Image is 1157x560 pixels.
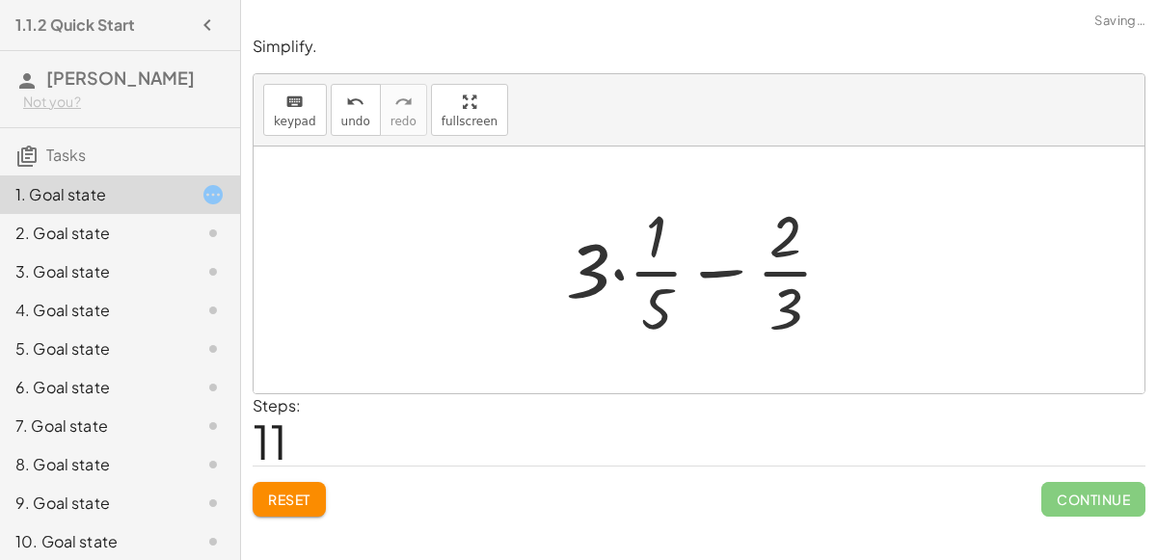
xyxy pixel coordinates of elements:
[341,115,370,128] span: undo
[15,13,135,37] h4: 1.1.2 Quick Start
[253,482,326,517] button: Reset
[15,222,171,245] div: 2. Goal state
[431,84,508,136] button: fullscreen
[390,115,417,128] span: redo
[15,260,171,283] div: 3. Goal state
[202,299,225,322] i: Task not started.
[380,84,427,136] button: redoredo
[346,91,364,114] i: undo
[15,492,171,515] div: 9. Goal state
[15,453,171,476] div: 8. Goal state
[202,376,225,399] i: Task not started.
[263,84,327,136] button: keyboardkeypad
[23,93,225,112] div: Not you?
[268,491,310,508] span: Reset
[253,395,301,415] label: Steps:
[331,84,381,136] button: undoundo
[46,67,195,89] span: [PERSON_NAME]
[15,337,171,360] div: 5. Goal state
[202,414,225,438] i: Task not started.
[202,453,225,476] i: Task not started.
[202,530,225,553] i: Task not started.
[15,530,171,553] div: 10. Goal state
[202,222,225,245] i: Task not started.
[202,183,225,206] i: Task started.
[253,36,1145,58] p: Simplify.
[253,412,287,470] span: 11
[442,115,498,128] span: fullscreen
[394,91,413,114] i: redo
[15,376,171,399] div: 6. Goal state
[15,414,171,438] div: 7. Goal state
[274,115,316,128] span: keypad
[285,91,304,114] i: keyboard
[202,492,225,515] i: Task not started.
[202,337,225,360] i: Task not started.
[15,299,171,322] div: 4. Goal state
[15,183,171,206] div: 1. Goal state
[202,260,225,283] i: Task not started.
[46,145,86,165] span: Tasks
[1094,12,1145,31] span: Saving…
